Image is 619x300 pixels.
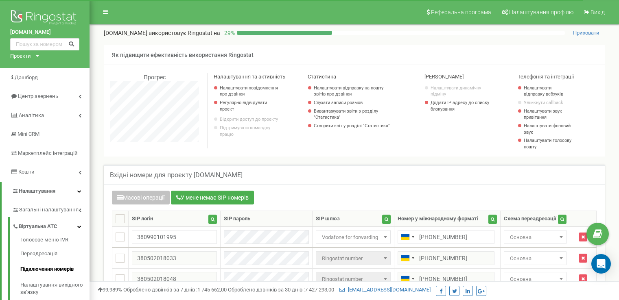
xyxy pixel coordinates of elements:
[509,9,573,15] span: Налаштування профілю
[2,182,90,201] a: Налаштування
[507,232,564,243] span: Основна
[431,85,490,98] a: Налаштувати динамічну підміну
[314,123,390,129] a: Створити звіт у розділі "Статистика"
[507,274,564,285] span: Основна
[314,85,390,98] a: Налаштувати відправку на пошту звітів про дзвінки
[123,287,227,293] span: Оброблено дзвінків за 7 днів :
[339,287,431,293] a: [EMAIL_ADDRESS][DOMAIN_NAME]
[504,230,567,244] span: Основна
[149,30,220,36] span: використовує Ringostat на
[220,116,280,123] a: Відкрити доступ до проєкту
[132,215,153,223] div: SIP логін
[314,108,390,121] a: Вивантажувати звіти з розділу "Статистика"
[110,172,243,179] h5: Вхідні номери для проєкту [DOMAIN_NAME]
[319,232,388,243] span: Vodafone for forwarding
[15,74,38,80] span: Дашборд
[112,52,254,58] span: Як підвищити ефективність використання Ringostat
[144,74,166,80] span: Прогрес
[398,272,417,285] div: Telephone country code
[18,150,78,156] span: Маркетплейс інтеграцій
[316,230,391,244] span: Vodafone for forwarding
[171,191,254,204] button: У мене немає SIP номерів
[524,85,573,98] a: Налаштувати відправку вебхуків
[19,223,57,230] span: Віртуальна АТС
[591,9,605,15] span: Вихід
[308,74,336,80] span: Статистика
[504,272,567,286] span: Основна
[220,211,312,226] th: SIP пароль
[524,108,573,121] a: Налаштувати звук привітання
[518,74,574,80] span: Телефонія та інтеграції
[19,206,79,214] span: Загальні налаштування
[12,200,90,217] a: Загальні налаштування
[305,287,334,293] u: 7 427 293,00
[591,254,611,274] div: Open Intercom Messenger
[20,261,90,277] a: Підключення номерів
[431,9,491,15] span: Реферальна програма
[398,215,478,223] div: Номер у міжнародному форматі
[316,272,391,286] span: Ringostat number
[398,272,494,286] input: 050 123 4567
[10,52,31,60] div: Проєкти
[112,191,170,204] button: Масові операції
[314,100,390,106] a: Слухати записи розмов
[319,253,388,264] span: Ringostat number
[524,123,573,135] a: Налаштувати фоновий звук
[10,8,79,28] img: Ringostat logo
[524,100,573,106] a: Увімкнути callback
[214,74,285,80] span: Налаштування та активність
[431,100,490,112] a: Додати IP адресу до списку блокування
[98,287,122,293] span: 99,989%
[220,29,237,37] p: 29 %
[316,215,340,223] div: SIP шлюз
[19,112,44,118] span: Аналiтика
[220,125,280,137] p: Підтримувати командну працю
[424,74,464,80] span: [PERSON_NAME]
[524,137,573,150] a: Налаштувати голосову пошту
[228,287,334,293] span: Оброблено дзвінків за 30 днів :
[398,251,494,265] input: 050 123 4567
[20,236,90,246] a: Голосове меню IVR
[504,251,567,265] span: Основна
[19,188,55,194] span: Налаштування
[220,85,280,98] a: Налаштувати повідомлення про дзвінки
[10,28,79,36] a: [DOMAIN_NAME]
[398,252,417,265] div: Telephone country code
[18,169,35,175] span: Кошти
[398,230,417,243] div: Telephone country code
[220,100,280,112] p: Регулярно відвідувати проєкт
[197,287,227,293] u: 1 745 662,00
[10,38,79,50] input: Пошук за номером
[18,93,58,99] span: Центр звернень
[319,274,388,285] span: Ringostat number
[507,253,564,264] span: Основна
[573,30,599,36] span: Приховати
[104,29,220,37] p: [DOMAIN_NAME]
[504,215,556,223] div: Схема переадресації
[398,230,494,244] input: 050 123 4567
[316,251,391,265] span: Ringostat number
[12,217,90,234] a: Віртуальна АТС
[20,246,90,262] a: Переадресація
[17,131,39,137] span: Mini CRM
